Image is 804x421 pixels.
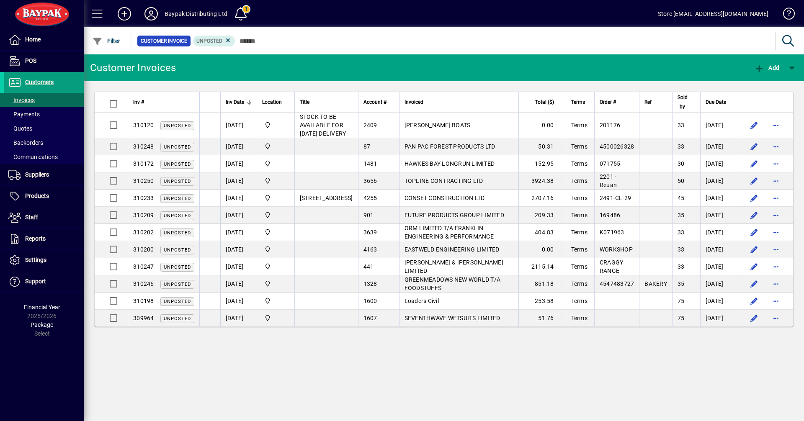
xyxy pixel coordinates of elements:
span: Terms [571,122,588,128]
span: Baypak - Onekawa [262,245,289,254]
button: More options [769,118,783,132]
span: 310198 [133,298,154,304]
td: [DATE] [700,138,739,155]
span: Terms [571,160,588,167]
span: Sold by [678,93,688,111]
div: Sold by [678,93,695,111]
span: Baypak - Onekawa [262,313,289,323]
span: [PERSON_NAME] & [PERSON_NAME] LIMITED [405,259,503,274]
a: Invoices [4,93,84,107]
span: Unposted [164,316,191,321]
div: Account # [363,98,394,107]
span: Ref [644,98,652,107]
a: POS [4,51,84,72]
td: 0.00 [518,113,566,138]
button: Add [111,6,138,21]
span: Reports [25,235,46,242]
span: 30 [678,160,685,167]
span: Customers [25,79,54,85]
span: 310200 [133,246,154,253]
button: More options [769,174,783,187]
mat-chip: Customer Invoice Status: Unposted [193,36,235,46]
span: 4547483727 [600,280,634,287]
td: [DATE] [700,190,739,207]
span: 4500026328 [600,143,634,150]
span: ORM LIMITED T/A FRANKLIN ENGINEERING & PERFORMANCE [405,225,494,240]
span: Suppliers [25,171,49,178]
button: More options [769,208,783,222]
td: [DATE] [700,224,739,241]
span: POS [25,57,36,64]
div: Order # [600,98,634,107]
span: 310248 [133,143,154,150]
span: Unposted [164,230,191,236]
span: Unposted [164,162,191,167]
span: Baypak - Onekawa [262,228,289,237]
span: Location [262,98,282,107]
span: WORKSHOP [600,246,633,253]
div: Total ($) [524,98,562,107]
span: Baypak - Onekawa [262,296,289,305]
td: [DATE] [220,155,257,172]
span: Unposted [164,264,191,270]
span: Package [31,321,53,328]
td: 152.95 [518,155,566,172]
span: 1607 [363,315,377,321]
span: Filter [93,38,121,44]
a: Home [4,29,84,50]
td: 253.58 [518,293,566,310]
span: Financial Year [24,304,60,311]
span: Baypak - Onekawa [262,279,289,288]
span: Staff [25,214,38,221]
span: SEVENTHWAVE WETSUITS LIMITED [405,315,500,321]
span: Invoiced [405,98,423,107]
button: Filter [90,33,123,49]
span: 310172 [133,160,154,167]
span: Baypak - Onekawa [262,176,289,185]
td: 851.18 [518,275,566,293]
td: [DATE] [700,172,739,190]
span: 3656 [363,177,377,184]
button: Edit [747,277,761,290]
span: Support [25,278,46,285]
span: 33 [678,246,685,253]
span: 35 [678,212,685,218]
td: 51.76 [518,310,566,326]
td: [DATE] [700,258,739,275]
div: Invoiced [405,98,513,107]
td: [DATE] [220,207,257,224]
span: Unposted [164,123,191,128]
td: [DATE] [220,310,257,326]
button: Edit [747,260,761,273]
span: CONSET CONSTRUCTION LTD [405,195,485,201]
td: [DATE] [220,113,257,138]
span: Communications [8,154,58,160]
td: 0.00 [518,241,566,258]
div: Baypak Distributing Ltd [165,7,227,21]
span: Terms [571,315,588,321]
td: [DATE] [220,258,257,275]
button: Profile [138,6,165,21]
span: Unposted [196,38,222,44]
span: 310202 [133,229,154,236]
span: EASTWELD ENGINEERING LIMITED [405,246,500,253]
button: Edit [747,140,761,153]
td: [DATE] [220,138,257,155]
button: More options [769,311,783,325]
span: Account # [363,98,387,107]
button: More options [769,191,783,205]
button: More options [769,277,783,290]
button: Edit [747,243,761,256]
span: Quotes [8,125,32,132]
td: 50.31 [518,138,566,155]
span: HAWKES BAY LONGRUN LIMITED [405,160,495,167]
button: Edit [747,157,761,170]
span: Baypak - Onekawa [262,121,289,130]
span: Invoices [8,97,35,103]
span: 1600 [363,298,377,304]
span: Settings [25,257,46,263]
button: Edit [747,226,761,239]
span: 310233 [133,195,154,201]
span: Baypak - Onekawa [262,142,289,151]
button: More options [769,140,783,153]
